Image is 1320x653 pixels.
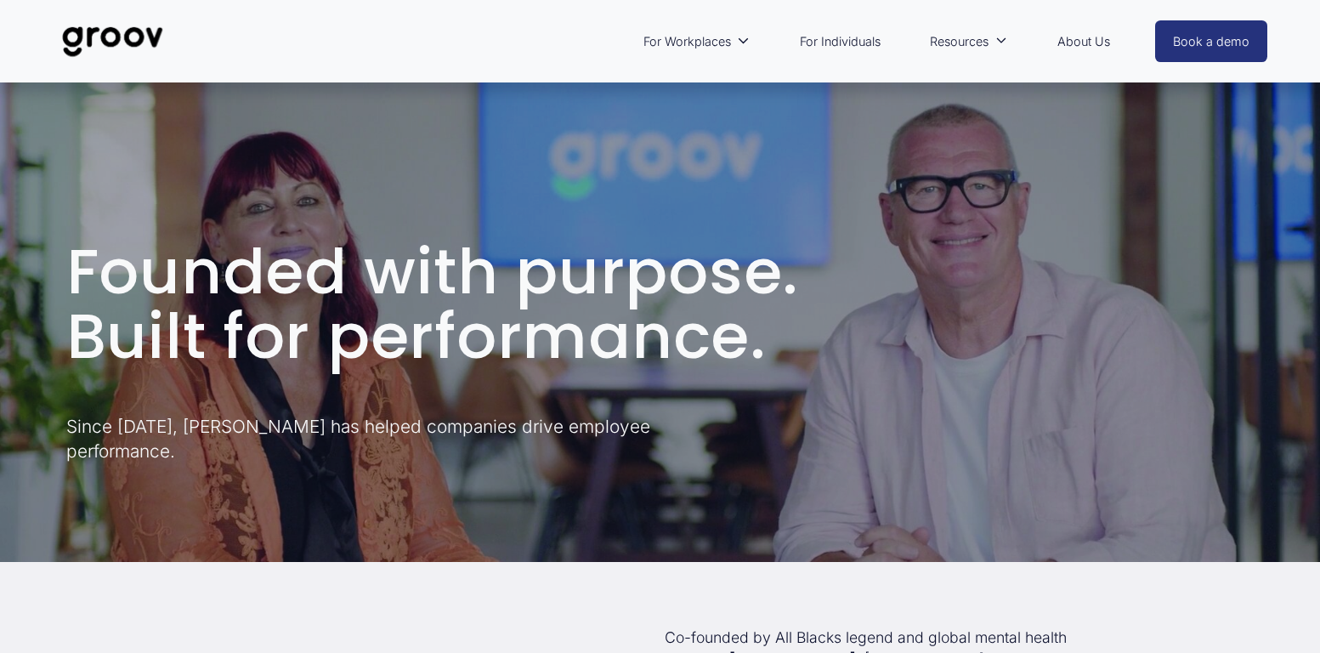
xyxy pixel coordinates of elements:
a: folder dropdown [921,22,1016,61]
p: Since [DATE], [PERSON_NAME] has helped companies drive employee performance. [66,414,756,463]
a: About Us [1049,22,1119,61]
img: Groov | Unlock Human Potential at Work and in Life [53,14,173,70]
span: Resources [930,31,989,53]
a: folder dropdown [635,22,758,61]
h1: Founded with purpose. Built for performance. [66,240,1255,368]
a: Book a demo [1155,20,1267,62]
span: For Workplaces [643,31,731,53]
a: For Individuals [791,22,889,61]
